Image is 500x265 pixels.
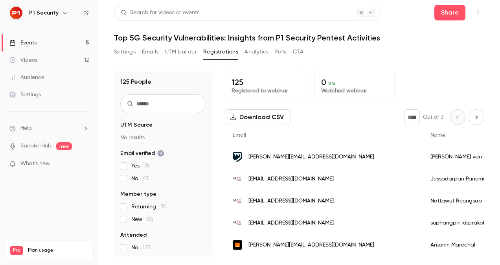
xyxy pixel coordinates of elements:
p: Out of 3 [423,113,443,121]
button: CTA [293,46,303,58]
button: Registrations [203,46,238,58]
span: [PERSON_NAME][EMAIL_ADDRESS][DOMAIN_NAME] [248,241,374,249]
div: Audience [9,74,44,81]
button: Download CSV [225,109,290,125]
span: [EMAIL_ADDRESS][DOMAIN_NAME] [248,175,334,183]
span: Pro [10,246,23,255]
img: ncsa.or.th [233,199,242,204]
div: Videos [9,56,37,64]
span: Member type [120,190,156,198]
iframe: Noticeable Trigger [79,160,89,167]
span: [EMAIL_ADDRESS][DOMAIN_NAME] [248,219,334,227]
p: No results [120,134,206,142]
button: Settings [114,46,136,58]
span: Returning [131,203,167,211]
span: Yes [131,162,150,170]
div: Events [9,39,37,47]
span: 47 [143,176,149,181]
button: Share [434,5,465,20]
button: Next page [469,109,484,125]
h1: Top 5G Security Vulnerabilities: Insights from P1 Security Pentest Activities [114,33,484,42]
p: Registered to webinar [232,87,298,95]
span: 0 % [328,81,335,86]
a: SpeakerHub [20,142,51,150]
span: Email verified [120,149,164,157]
button: Emails [142,46,158,58]
span: Email [233,132,246,138]
button: UTM builder [165,46,197,58]
img: orange.com [233,240,242,250]
img: ncsa.or.th [233,221,242,226]
h1: 125 People [120,77,151,86]
span: 78 [144,163,150,169]
span: [PERSON_NAME][EMAIL_ADDRESS][DOMAIN_NAME] [248,153,374,161]
img: ncsa.or.th [233,177,242,182]
span: 55 [147,217,153,222]
div: Settings [9,91,41,99]
span: [EMAIL_ADDRESS][DOMAIN_NAME] [248,197,334,205]
span: Plan usage [28,247,88,254]
span: new [56,142,72,150]
img: montsecure.com [233,152,242,162]
span: No [131,244,151,252]
span: Help [20,124,32,132]
h6: P1 Security [29,9,59,17]
span: UTM Source [120,121,153,129]
li: help-dropdown-opener [9,124,89,132]
span: Name [430,132,445,138]
span: 70 [161,204,167,210]
span: No [131,175,149,182]
p: Watched webinar [321,87,388,95]
span: Attended [120,231,147,239]
button: Polls [275,46,287,58]
span: What's new [20,160,50,168]
span: New [131,215,153,223]
p: 125 [232,77,298,87]
span: 125 [143,245,151,250]
img: P1 Security [10,7,22,19]
button: Analytics [244,46,269,58]
p: 0 [321,77,388,87]
div: Search for videos or events [121,9,199,17]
